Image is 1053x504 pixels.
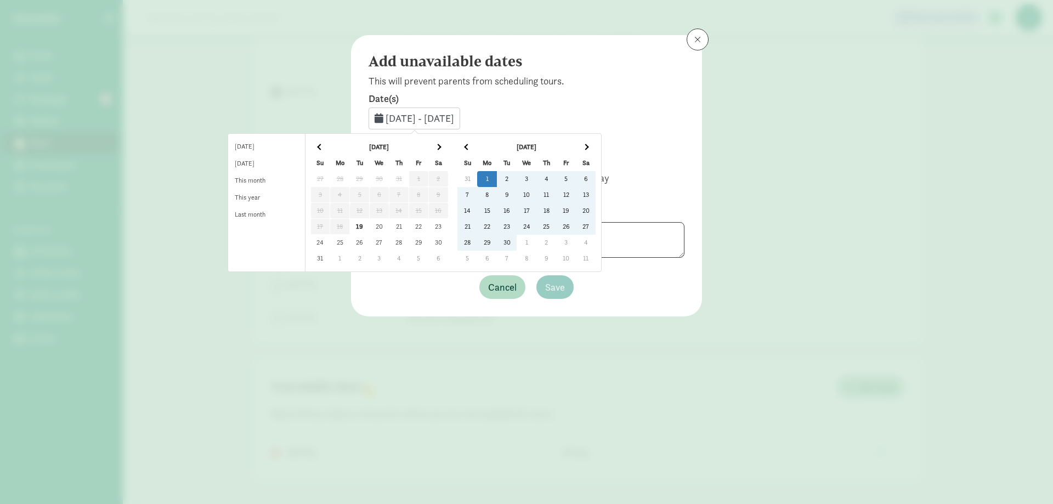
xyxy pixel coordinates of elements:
td: 23 [497,219,517,235]
td: 6 [477,251,497,267]
td: 31 [457,171,477,187]
td: 15 [477,203,497,219]
td: 24 [310,235,330,251]
td: 1 [477,171,497,187]
td: 6 [576,171,596,187]
li: [DATE] [228,155,305,172]
li: This month [228,172,305,189]
label: Date(s) [369,92,684,105]
li: Last month [228,206,305,223]
button: Save [536,275,574,299]
td: 22 [409,219,428,235]
td: 20 [370,219,389,235]
td: 4 [576,235,596,251]
td: 26 [556,219,576,235]
td: 6 [428,251,448,267]
td: 20 [576,203,596,219]
span: Cancel [488,280,517,295]
td: 11 [536,187,556,203]
p: This will prevent parents from scheduling tours. [369,75,684,88]
td: 7 [457,187,477,203]
td: 24 [517,219,536,235]
td: 1 [330,251,350,267]
td: 14 [457,203,477,219]
th: Tu [350,155,370,171]
td: 3 [517,171,536,187]
th: Mo [330,155,350,171]
td: 2 [350,251,370,267]
td: 31 [310,251,330,267]
th: Tu [497,155,517,171]
td: 5 [556,171,576,187]
td: 8 [477,187,497,203]
td: 10 [556,251,576,267]
th: Su [457,155,477,171]
span: [DATE] - [DATE] [386,112,454,124]
td: 11 [576,251,596,267]
h4: Add unavailable dates [369,53,676,70]
th: [DATE] [330,139,428,155]
td: 29 [477,235,497,251]
td: 18 [536,203,556,219]
th: [DATE] [477,139,576,155]
td: 30 [497,235,517,251]
td: 1 [517,235,536,251]
th: Fr [556,155,576,171]
td: 3 [556,235,576,251]
th: Th [536,155,556,171]
li: This year [228,189,305,206]
td: 2 [497,171,517,187]
td: 17 [517,203,536,219]
span: Save [545,280,565,295]
td: 7 [497,251,517,267]
td: 4 [389,251,409,267]
td: 29 [409,235,428,251]
td: 3 [370,251,389,267]
td: 2 [536,235,556,251]
td: 13 [576,187,596,203]
td: 9 [497,187,517,203]
td: 27 [576,219,596,235]
td: 26 [350,235,370,251]
th: Sa [428,155,448,171]
td: 21 [389,219,409,235]
td: 16 [497,203,517,219]
th: Sa [576,155,596,171]
td: 9 [536,251,556,267]
td: 25 [330,235,350,251]
td: 4 [536,171,556,187]
th: We [517,155,536,171]
td: 25 [536,219,556,235]
td: 10 [517,187,536,203]
td: 12 [556,187,576,203]
iframe: Chat Widget [998,451,1053,504]
li: [DATE] [228,138,305,155]
th: Mo [477,155,497,171]
td: 19 [350,219,370,235]
th: Th [389,155,409,171]
td: 30 [428,235,448,251]
td: 19 [556,203,576,219]
td: 27 [370,235,389,251]
td: 22 [477,219,497,235]
th: Fr [409,155,428,171]
td: 5 [409,251,428,267]
button: Cancel [479,275,525,299]
td: 28 [457,235,477,251]
td: 21 [457,219,477,235]
td: 23 [428,219,448,235]
th: Su [310,155,330,171]
th: We [370,155,389,171]
td: 8 [517,251,536,267]
td: 28 [389,235,409,251]
td: 5 [457,251,477,267]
